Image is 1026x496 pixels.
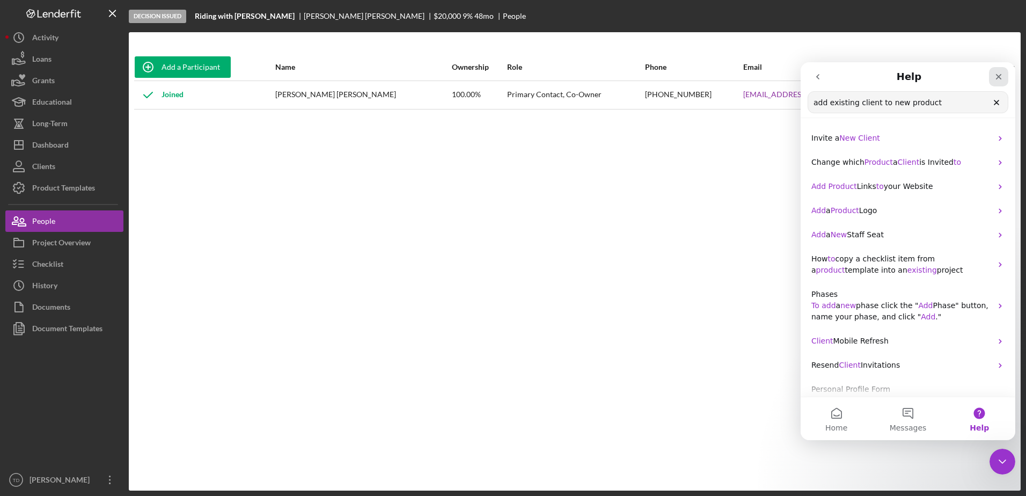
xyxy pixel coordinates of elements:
button: TD[PERSON_NAME] [5,469,123,491]
div: Documents [32,296,70,320]
div: Project Overview [32,232,91,256]
div: [PERSON_NAME] [PERSON_NAME] [275,82,451,108]
a: [EMAIL_ADDRESS][DOMAIN_NAME] [743,90,869,99]
div: Checklist [32,253,63,278]
div: Email [743,63,926,71]
button: Product Templates [5,177,123,199]
button: Clients [5,156,123,177]
div: Long-Term [32,113,68,137]
div: Add a Participant [162,56,220,78]
div: People [503,12,526,20]
div: 100.00% [452,82,506,108]
div: 48 mo [474,12,494,20]
div: Educational [32,91,72,115]
button: Add a Participant [135,56,231,78]
div: 9 % [463,12,473,20]
button: Loans [5,48,123,70]
div: Primary Contact, Co-Owner [507,82,644,108]
div: Loans [32,48,52,72]
div: Document Templates [32,318,102,342]
div: Name [275,63,451,71]
button: People [5,210,123,232]
button: Activity [5,27,123,48]
div: Dashboard [32,134,69,158]
button: Project Overview [5,232,123,253]
button: Document Templates [5,318,123,339]
div: Decision Issued [129,10,186,23]
div: People [32,210,55,235]
button: Documents [5,296,123,318]
div: Activity [32,27,58,51]
div: [PERSON_NAME] [PERSON_NAME] [304,12,434,20]
button: Educational [5,91,123,113]
div: [PERSON_NAME] [27,469,97,493]
div: Grants [32,70,55,94]
div: Clients [32,156,55,180]
div: Joined [135,82,184,108]
div: Ownership [452,63,506,71]
button: Checklist [5,253,123,275]
button: Dashboard [5,134,123,156]
button: Grants [5,70,123,91]
div: [PHONE_NUMBER] [645,82,742,108]
button: Long-Term [5,113,123,134]
button: History [5,275,123,296]
div: Phone [645,63,742,71]
text: TD [13,477,20,483]
div: Product Templates [32,177,95,201]
div: History [32,275,57,299]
